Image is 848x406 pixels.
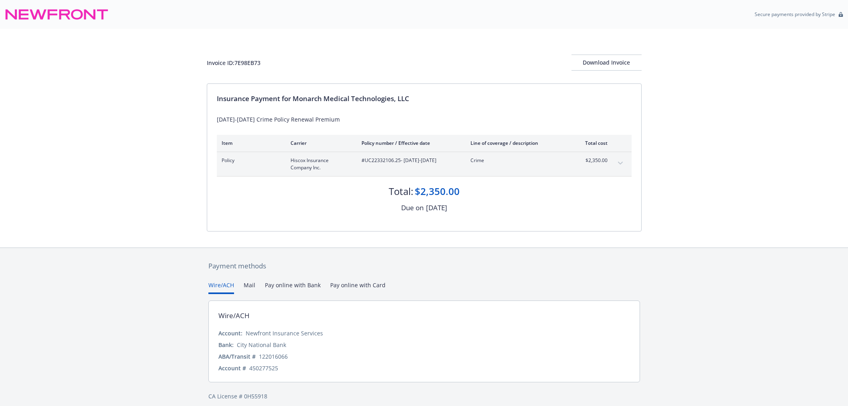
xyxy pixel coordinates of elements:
div: Account # [218,364,246,372]
p: Secure payments provided by Stripe [755,11,835,18]
div: [DATE]-[DATE] Crime Policy Renewal Premium [217,115,632,124]
div: Total cost [577,140,608,146]
div: Bank: [218,341,234,349]
div: ABA/Transit # [218,352,256,361]
div: Insurance Payment for Monarch Medical Technologies, LLC [217,93,632,104]
div: PolicyHiscox Insurance Company Inc.#UC22332106.25- [DATE]-[DATE]Crime$2,350.00expand content [217,152,632,176]
span: Hiscox Insurance Company Inc. [291,157,349,171]
button: Pay online with Card [330,281,386,294]
span: Policy [222,157,278,164]
div: 122016066 [259,352,288,361]
div: 450277525 [249,364,278,372]
button: Mail [244,281,255,294]
div: Account: [218,329,242,337]
span: $2,350.00 [577,157,608,164]
span: Crime [470,157,565,164]
div: CA License # 0H55918 [208,392,640,400]
div: Invoice ID: 7E98EB73 [207,59,260,67]
div: Carrier [291,140,349,146]
div: $2,350.00 [415,185,460,198]
button: expand content [614,157,627,170]
span: #UC22332106.25 - [DATE]-[DATE] [361,157,458,164]
div: Policy number / Effective date [361,140,458,146]
div: Line of coverage / description [470,140,565,146]
button: Pay online with Bank [265,281,321,294]
div: Download Invoice [571,55,642,70]
div: Due on [401,203,424,213]
div: Payment methods [208,261,640,271]
button: Wire/ACH [208,281,234,294]
div: Total: [389,185,413,198]
div: City National Bank [237,341,286,349]
button: Download Invoice [571,55,642,71]
div: Item [222,140,278,146]
div: Wire/ACH [218,311,250,321]
div: Newfront Insurance Services [246,329,323,337]
div: [DATE] [426,203,447,213]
